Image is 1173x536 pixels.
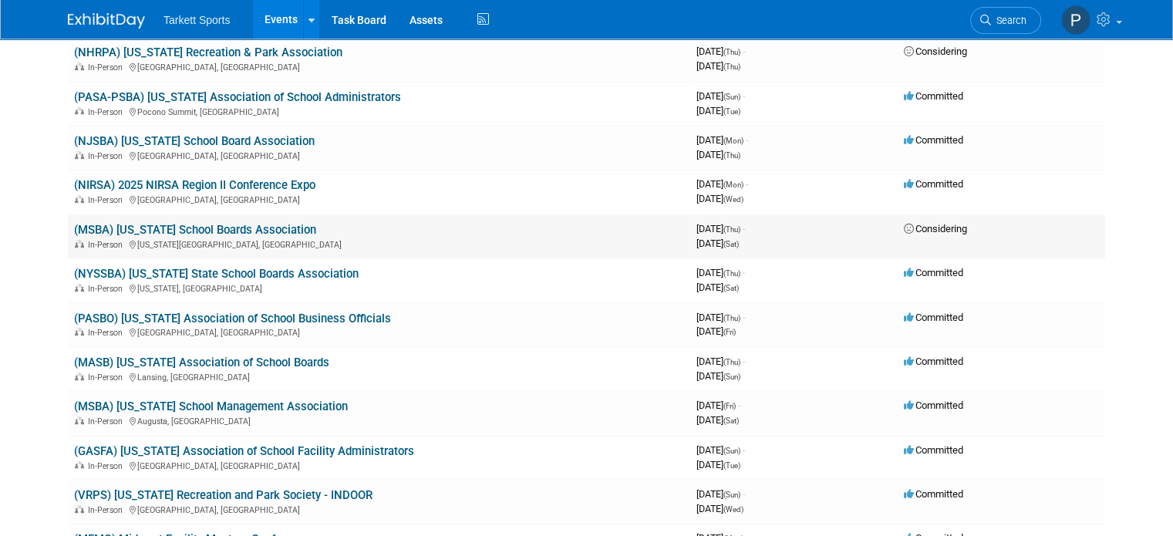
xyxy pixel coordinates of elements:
span: Search [991,15,1026,26]
span: (Thu) [723,358,740,366]
span: (Sun) [723,490,740,499]
img: In-Person Event [75,284,84,292]
span: (Fri) [723,402,736,410]
a: (NJSBA) [US_STATE] School Board Association [74,134,315,148]
a: (VRPS) [US_STATE] Recreation and Park Society - INDOOR [74,488,372,502]
span: [DATE] [696,223,745,234]
span: (Wed) [723,505,743,514]
span: (Tue) [723,461,740,470]
span: [DATE] [696,370,740,382]
span: (Tue) [723,107,740,116]
span: [DATE] [696,414,739,426]
span: Committed [904,488,963,500]
span: Considering [904,223,967,234]
span: In-Person [88,505,127,515]
span: (Sun) [723,93,740,101]
span: (Wed) [723,195,743,204]
span: [DATE] [696,444,745,456]
span: (Mon) [723,137,743,145]
img: In-Person Event [75,62,84,70]
span: In-Person [88,328,127,338]
span: [DATE] [696,105,740,116]
a: (MSBA) [US_STATE] School Management Association [74,399,348,413]
span: Considering [904,46,967,57]
span: - [743,46,745,57]
a: (GASFA) [US_STATE] Association of School Facility Administrators [74,444,414,458]
img: In-Person Event [75,416,84,424]
div: [GEOGRAPHIC_DATA], [GEOGRAPHIC_DATA] [74,193,684,205]
span: (Thu) [723,151,740,160]
span: - [743,444,745,456]
span: In-Person [88,461,127,471]
span: [DATE] [696,488,745,500]
span: (Thu) [723,269,740,278]
span: - [743,90,745,102]
a: Search [970,7,1041,34]
div: Augusta, [GEOGRAPHIC_DATA] [74,414,684,426]
span: In-Person [88,240,127,250]
div: Lansing, [GEOGRAPHIC_DATA] [74,370,684,383]
img: In-Person Event [75,195,84,203]
span: In-Person [88,151,127,161]
span: [DATE] [696,238,739,249]
div: [US_STATE][GEOGRAPHIC_DATA], [GEOGRAPHIC_DATA] [74,238,684,250]
span: [DATE] [696,46,745,57]
img: In-Person Event [75,107,84,115]
span: (Sun) [723,447,740,455]
img: In-Person Event [75,461,84,469]
span: (Sat) [723,284,739,292]
span: Committed [904,134,963,146]
div: [US_STATE], [GEOGRAPHIC_DATA] [74,281,684,294]
a: (PASBO) [US_STATE] Association of School Business Officials [74,312,391,325]
span: In-Person [88,416,127,426]
span: Committed [904,267,963,278]
div: [GEOGRAPHIC_DATA], [GEOGRAPHIC_DATA] [74,503,684,515]
span: (Mon) [723,180,743,189]
span: - [743,267,745,278]
span: [DATE] [696,60,740,72]
a: (MASB) [US_STATE] Association of School Boards [74,356,329,369]
span: - [743,312,745,323]
span: (Sat) [723,240,739,248]
span: [DATE] [696,399,740,411]
span: [DATE] [696,356,745,367]
a: (NHRPA) [US_STATE] Recreation & Park Association [74,46,342,59]
img: In-Person Event [75,505,84,513]
img: In-Person Event [75,373,84,380]
span: [DATE] [696,149,740,160]
img: In-Person Event [75,328,84,335]
img: In-Person Event [75,151,84,159]
div: [GEOGRAPHIC_DATA], [GEOGRAPHIC_DATA] [74,325,684,338]
a: (NIRSA) 2025 NIRSA Region II Conference Expo [74,178,315,192]
a: (MSBA) [US_STATE] School Boards Association [74,223,316,237]
span: Committed [904,399,963,411]
span: [DATE] [696,134,748,146]
a: (NYSSBA) [US_STATE] State School Boards Association [74,267,359,281]
span: [DATE] [696,503,743,514]
span: Committed [904,356,963,367]
span: - [746,134,748,146]
span: In-Person [88,62,127,72]
span: (Sun) [723,373,740,381]
div: [GEOGRAPHIC_DATA], [GEOGRAPHIC_DATA] [74,60,684,72]
span: [DATE] [696,267,745,278]
span: In-Person [88,284,127,294]
span: - [746,178,748,190]
span: Committed [904,444,963,456]
div: Pocono Summit, [GEOGRAPHIC_DATA] [74,105,684,117]
div: [GEOGRAPHIC_DATA], [GEOGRAPHIC_DATA] [74,149,684,161]
span: - [738,399,740,411]
span: In-Person [88,107,127,117]
span: (Thu) [723,62,740,71]
img: ExhibitDay [68,13,145,29]
span: (Fri) [723,328,736,336]
span: Committed [904,178,963,190]
span: [DATE] [696,90,745,102]
span: Tarkett Sports [163,14,230,26]
span: [DATE] [696,178,748,190]
span: [DATE] [696,281,739,293]
span: - [743,488,745,500]
span: (Sat) [723,416,739,425]
span: (Thu) [723,225,740,234]
span: - [743,223,745,234]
